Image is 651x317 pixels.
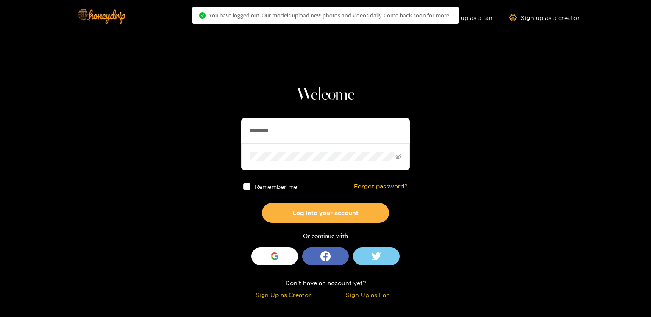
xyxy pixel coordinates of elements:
div: Or continue with [241,231,410,241]
a: Sign up as a creator [509,14,580,21]
a: Sign up as a fan [434,14,492,21]
span: You have logged out. Our models upload new photos and videos daily. Come back soon for more.. [209,12,452,19]
h1: Welcome [241,85,410,105]
span: Remember me [255,183,297,190]
div: Sign Up as Creator [243,290,323,300]
div: Sign Up as Fan [328,290,408,300]
div: Don't have an account yet? [241,278,410,288]
button: Log into your account [262,203,389,223]
span: check-circle [199,12,206,19]
span: eye-invisible [395,154,401,160]
a: Forgot password? [354,183,408,190]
